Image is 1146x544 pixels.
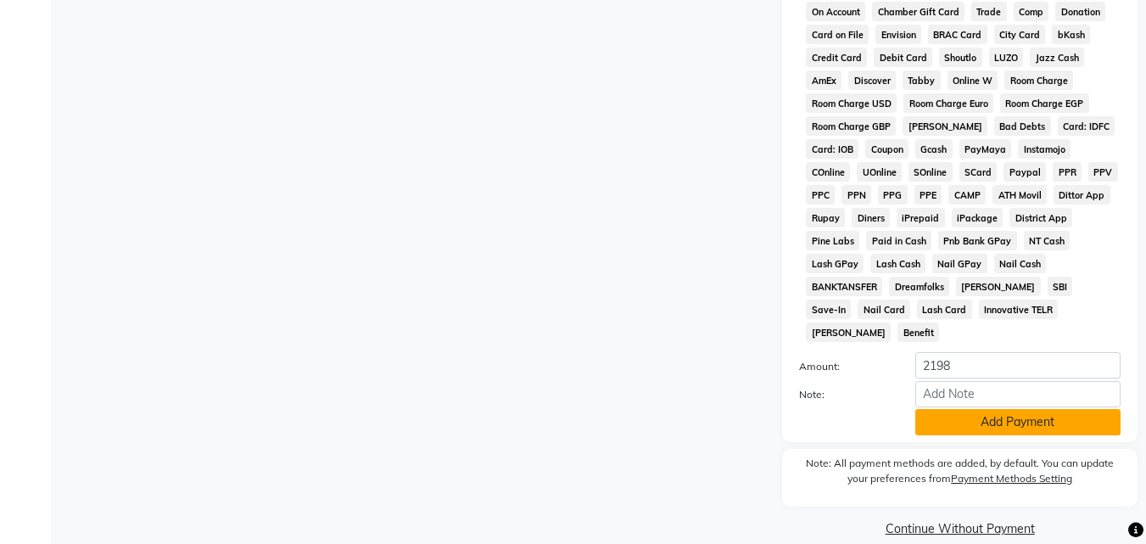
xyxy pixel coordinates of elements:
span: Envision [875,25,921,44]
span: COnline [806,162,850,182]
span: [PERSON_NAME] [903,116,987,136]
span: District App [1009,208,1072,227]
span: Room Charge EGP [1000,93,1089,113]
span: iPrepaid [897,208,945,227]
input: Add Note [915,381,1121,407]
span: Lash Card [917,300,972,319]
span: On Account [806,2,865,21]
span: Room Charge [1004,70,1073,90]
span: Chamber Gift Card [872,2,964,21]
span: Credit Card [806,48,867,67]
span: Tabby [903,70,941,90]
span: Card on File [806,25,869,44]
span: PPV [1088,162,1118,182]
span: AmEx [806,70,841,90]
span: Online W [948,70,998,90]
label: Note: [786,387,902,402]
span: SCard [959,162,998,182]
span: Nail GPay [932,254,987,273]
span: Dittor App [1054,185,1110,205]
span: CAMP [948,185,986,205]
span: Lash GPay [806,254,864,273]
span: UOnline [857,162,902,182]
span: Diners [852,208,890,227]
label: Amount: [786,359,902,374]
span: Card: IOB [806,139,858,159]
label: Payment Methods Setting [951,471,1072,486]
span: Shoutlo [939,48,982,67]
span: Nail Card [858,300,910,319]
span: Rupay [806,208,845,227]
span: PPR [1053,162,1082,182]
span: PPG [878,185,908,205]
span: Coupon [865,139,908,159]
span: Room Charge USD [806,93,897,113]
span: NT Cash [1024,231,1071,250]
span: Save-In [806,300,851,319]
span: PayMaya [959,139,1012,159]
span: Card: IDFC [1058,116,1115,136]
span: SOnline [908,162,953,182]
span: [PERSON_NAME] [806,322,891,342]
span: Pine Labs [806,231,859,250]
span: City Card [994,25,1046,44]
span: Instamojo [1018,139,1071,159]
span: LUZO [989,48,1024,67]
span: Debit Card [874,48,932,67]
span: Dreamfolks [889,277,949,296]
span: Innovative TELR [979,300,1059,319]
span: Room Charge GBP [806,116,896,136]
span: PPC [806,185,835,205]
span: SBI [1048,277,1073,296]
span: PPE [914,185,942,205]
span: Donation [1055,2,1105,21]
span: Discover [848,70,896,90]
span: Lash Cash [870,254,925,273]
span: BANKTANSFER [806,277,882,296]
span: Pnb Bank GPay [938,231,1017,250]
span: Paid in Cash [866,231,931,250]
span: Benefit [897,322,939,342]
a: Continue Without Payment [785,520,1134,538]
span: ATH Movil [992,185,1047,205]
input: Amount [915,352,1121,379]
span: iPackage [952,208,1003,227]
button: Add Payment [915,409,1121,435]
span: Gcash [915,139,953,159]
span: Paypal [1003,162,1046,182]
span: Room Charge Euro [903,93,993,113]
span: Nail Cash [994,254,1047,273]
span: [PERSON_NAME] [956,277,1041,296]
span: PPN [841,185,871,205]
span: Jazz Cash [1030,48,1084,67]
span: BRAC Card [928,25,987,44]
span: Comp [1014,2,1049,21]
span: Bad Debts [994,116,1051,136]
label: Note: All payment methods are added, by default. You can update your preferences from [799,456,1121,493]
span: bKash [1052,25,1090,44]
span: Trade [971,2,1007,21]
